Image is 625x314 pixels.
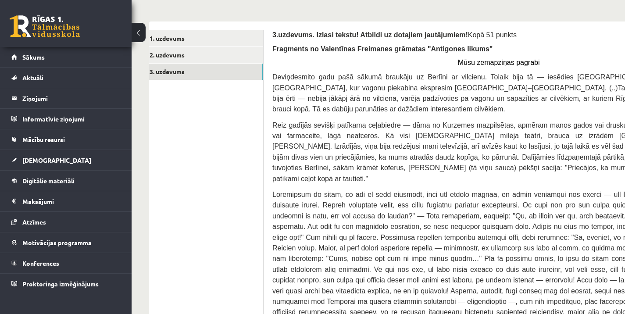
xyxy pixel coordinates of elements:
[22,53,45,61] span: Sākums
[11,109,121,129] a: Informatīvie ziņojumi
[11,88,121,108] a: Ziņojumi
[468,31,517,39] span: Kopā 51 punkts
[11,274,121,294] a: Proktoringa izmēģinājums
[22,177,75,185] span: Digitālie materiāli
[9,9,452,27] body: Bagātinātā teksta redaktors, wiswyg-editor-user-answer-47433985005900
[11,232,121,253] a: Motivācijas programma
[9,9,452,18] body: Bagātinātā teksta redaktors, wiswyg-editor-user-answer-47434022207120
[11,253,121,273] a: Konferences
[11,68,121,88] a: Aktuāli
[9,9,452,77] body: Bagātinātā teksta redaktors, wiswyg-editor-user-answer-47434021386240
[22,239,92,246] span: Motivācijas programma
[145,64,263,80] a: 3. uzdevums
[9,9,452,94] body: Bagātinātā teksta redaktors, wiswyg-editor-user-answer-47433963337580
[272,31,468,39] span: 3.uzdevums. Izlasi tekstu! Atbildi uz dotajiem jautājumiem!
[11,47,121,67] a: Sākums
[11,171,121,191] a: Digitālie materiāli
[272,45,493,53] span: Fragments no Valentīnas Freimanes grāmatas "Antigones likums"
[22,88,121,108] legend: Ziņojumi
[22,156,91,164] span: [DEMOGRAPHIC_DATA]
[10,15,80,37] a: Rīgas 1. Tālmācības vidusskola
[145,30,263,46] a: 1. uzdevums
[22,259,59,267] span: Konferences
[22,109,121,129] legend: Informatīvie ziņojumi
[22,74,43,82] span: Aktuāli
[11,191,121,211] a: Maksājumi
[9,9,452,36] body: Bagātinātā teksta redaktors, wiswyg-editor-user-answer-47434005425040
[22,191,121,211] legend: Maksājumi
[458,59,540,66] span: Mūsu zemapziņas pagrabi
[11,212,121,232] a: Atzīmes
[22,136,65,143] span: Mācību resursi
[11,150,121,170] a: [DEMOGRAPHIC_DATA]
[11,129,121,150] a: Mācību resursi
[145,47,263,63] a: 2. uzdevums
[9,9,452,18] body: Bagātinātā teksta redaktors, wiswyg-editor-user-answer-47433962288860
[22,280,99,288] span: Proktoringa izmēģinājums
[22,218,46,226] span: Atzīmes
